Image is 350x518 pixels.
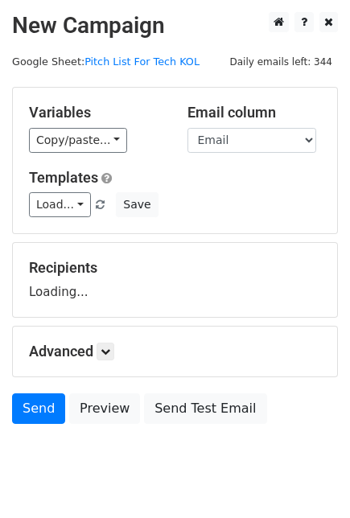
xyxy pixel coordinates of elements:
[224,55,338,68] a: Daily emails left: 344
[187,104,322,121] h5: Email column
[12,12,338,39] h2: New Campaign
[29,169,98,186] a: Templates
[12,55,200,68] small: Google Sheet:
[29,128,127,153] a: Copy/paste...
[29,343,321,360] h5: Advanced
[144,393,266,424] a: Send Test Email
[69,393,140,424] a: Preview
[29,259,321,277] h5: Recipients
[84,55,200,68] a: Pitch List For Tech KOL
[29,104,163,121] h5: Variables
[12,393,65,424] a: Send
[116,192,158,217] button: Save
[29,259,321,301] div: Loading...
[224,53,338,71] span: Daily emails left: 344
[29,192,91,217] a: Load...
